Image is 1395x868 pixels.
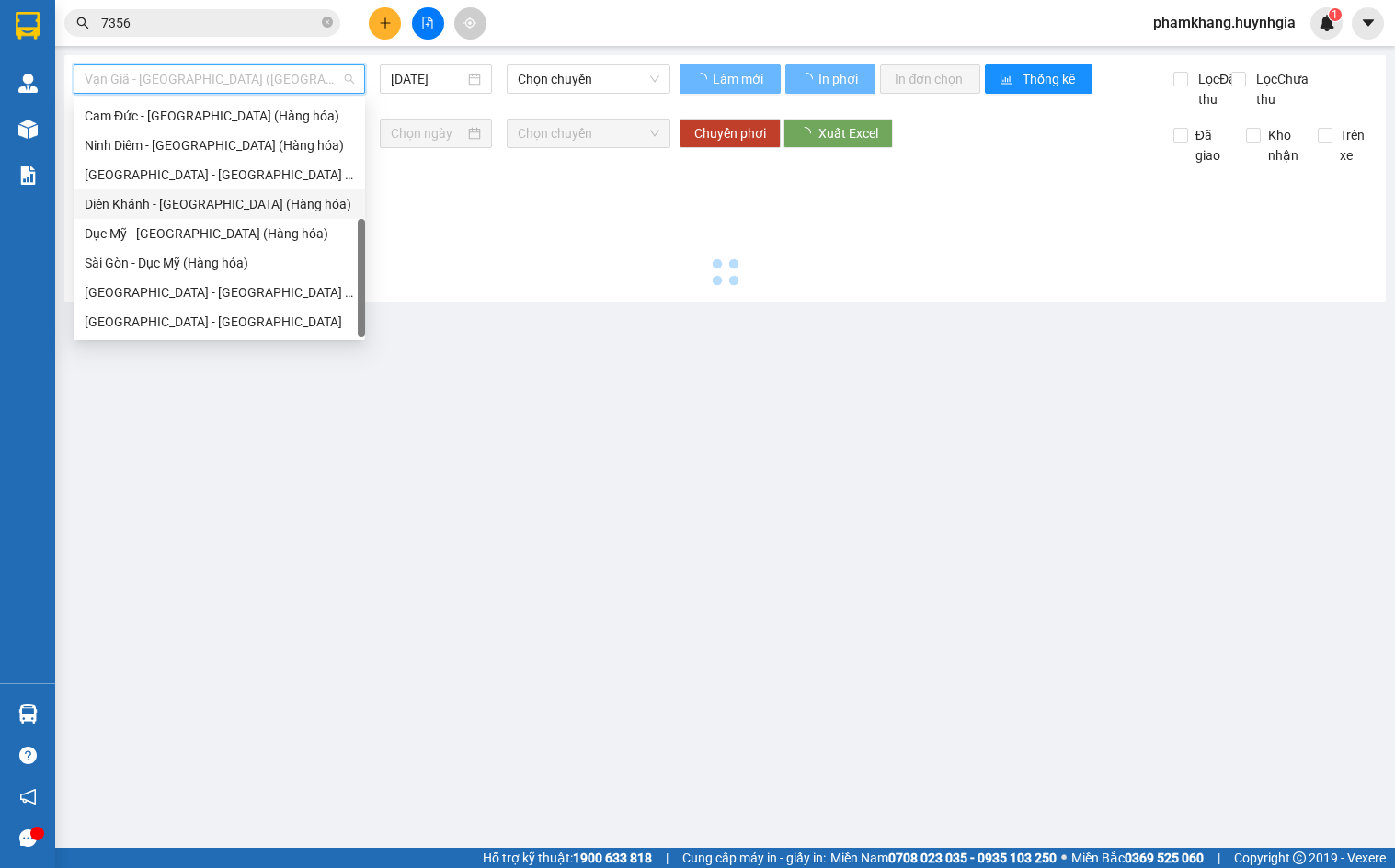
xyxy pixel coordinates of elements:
span: Lọc Chưa thu [1249,69,1319,109]
span: | [666,848,669,868]
span: Đã giao [1188,125,1232,166]
button: file-add [412,7,444,40]
span: loading [800,73,816,86]
div: Sài Gòn - Nha Trang (Hàng hóa) [74,278,365,307]
span: | [1218,848,1220,868]
div: Dục Mỹ - Sài Gòn (Hàng hóa) [74,219,365,248]
img: warehouse-icon [18,704,38,724]
div: [GEOGRAPHIC_DATA] - [GEOGRAPHIC_DATA] (Hàng hóa) [85,165,354,185]
sup: 1 [1329,8,1342,21]
span: Thống kê [1023,69,1078,89]
div: Ninh Diêm - [GEOGRAPHIC_DATA] (Hàng hóa) [85,135,354,155]
span: notification [19,788,37,805]
img: warehouse-icon [18,74,38,93]
img: logo-vxr [16,12,40,40]
span: Lọc Đã thu [1191,69,1239,109]
input: Tìm tên, số ĐT hoặc mã đơn [101,13,318,33]
span: close-circle [322,15,333,32]
div: Ninh Diêm - Sài Gòn (Hàng hóa) [74,131,365,160]
span: loading [694,73,710,86]
div: Sài Gòn - Nha Trang [74,307,365,337]
span: 1 [1332,8,1338,21]
strong: 1900 633 818 [573,851,652,865]
span: phamkhang.huynhgia [1138,11,1310,34]
button: Làm mới [680,64,781,94]
button: caret-down [1352,7,1384,40]
span: Chọn chuyến [518,120,659,147]
div: Sài Gòn - Dục Mỹ (Hàng hóa) [74,248,365,278]
span: In phơi [818,69,861,89]
span: Cung cấp máy in - giấy in: [682,848,826,868]
span: copyright [1293,851,1306,864]
div: Cam Đức - Sài Gòn (Hàng hóa) [74,101,365,131]
div: Nha Trang - Sài Gòn (Hàng hóa) [74,160,365,189]
span: plus [379,17,392,29]
span: Miền Nam [830,848,1057,868]
img: icon-new-feature [1319,15,1335,31]
span: Kho nhận [1261,125,1306,166]
button: bar-chartThống kê [985,64,1092,94]
button: Chuyển phơi [680,119,781,148]
span: Hỗ trợ kỹ thuật: [483,848,652,868]
img: solution-icon [18,166,38,185]
span: Miền Bắc [1071,848,1204,868]
span: Vạn Giã - Sài Gòn (Hàng hóa) [85,65,354,93]
div: [GEOGRAPHIC_DATA] - [GEOGRAPHIC_DATA] [85,312,354,332]
span: aim [463,17,476,29]
span: bar-chart [1000,73,1015,87]
strong: 0708 023 035 - 0935 103 250 [888,851,1057,865]
div: Cam Đức - [GEOGRAPHIC_DATA] (Hàng hóa) [85,106,354,126]
button: Xuất Excel [783,119,893,148]
span: Làm mới [713,69,766,89]
strong: 0369 525 060 [1125,851,1204,865]
button: In phơi [785,64,875,94]
div: Sài Gòn - Dục Mỹ (Hàng hóa) [85,253,354,273]
input: Chọn ngày [391,123,465,143]
span: file-add [421,17,434,29]
span: Trên xe [1332,125,1377,166]
div: Diên Khánh - Sài Gòn (Hàng hóa) [74,189,365,219]
span: ⚪️ [1061,854,1067,862]
button: In đơn chọn [880,64,980,94]
div: Dục Mỹ - [GEOGRAPHIC_DATA] (Hàng hóa) [85,223,354,244]
span: message [19,829,37,847]
div: Diên Khánh - [GEOGRAPHIC_DATA] (Hàng hóa) [85,194,354,214]
button: aim [454,7,486,40]
span: question-circle [19,747,37,764]
input: 14/08/2025 [391,69,465,89]
span: Chọn chuyến [518,65,659,93]
span: close-circle [322,17,333,28]
span: search [76,17,89,29]
span: caret-down [1360,15,1377,31]
div: [GEOGRAPHIC_DATA] - [GEOGRAPHIC_DATA] ([GEOGRAPHIC_DATA]) [85,282,354,303]
button: plus [369,7,401,40]
img: warehouse-icon [18,120,38,139]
